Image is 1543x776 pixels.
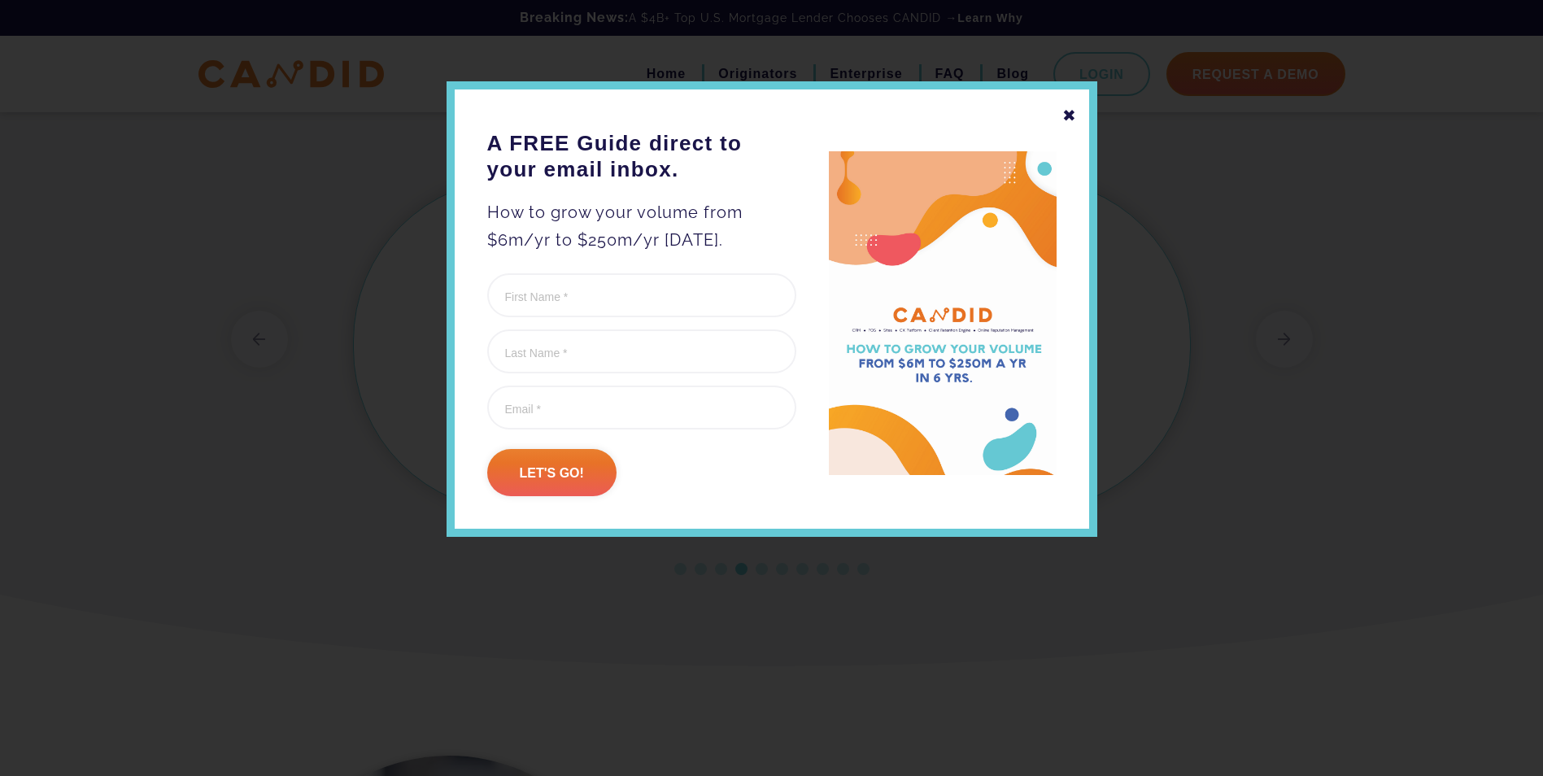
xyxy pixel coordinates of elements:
input: First Name * [487,273,796,317]
div: ✖ [1062,102,1077,129]
input: Last Name * [487,329,796,373]
h3: A FREE Guide direct to your email inbox. [487,130,796,182]
input: Email * [487,386,796,429]
img: A FREE Guide direct to your email inbox. [829,151,1057,476]
p: How to grow your volume from $6m/yr to $250m/yr [DATE]. [487,198,796,254]
input: Let's go! [487,449,617,496]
